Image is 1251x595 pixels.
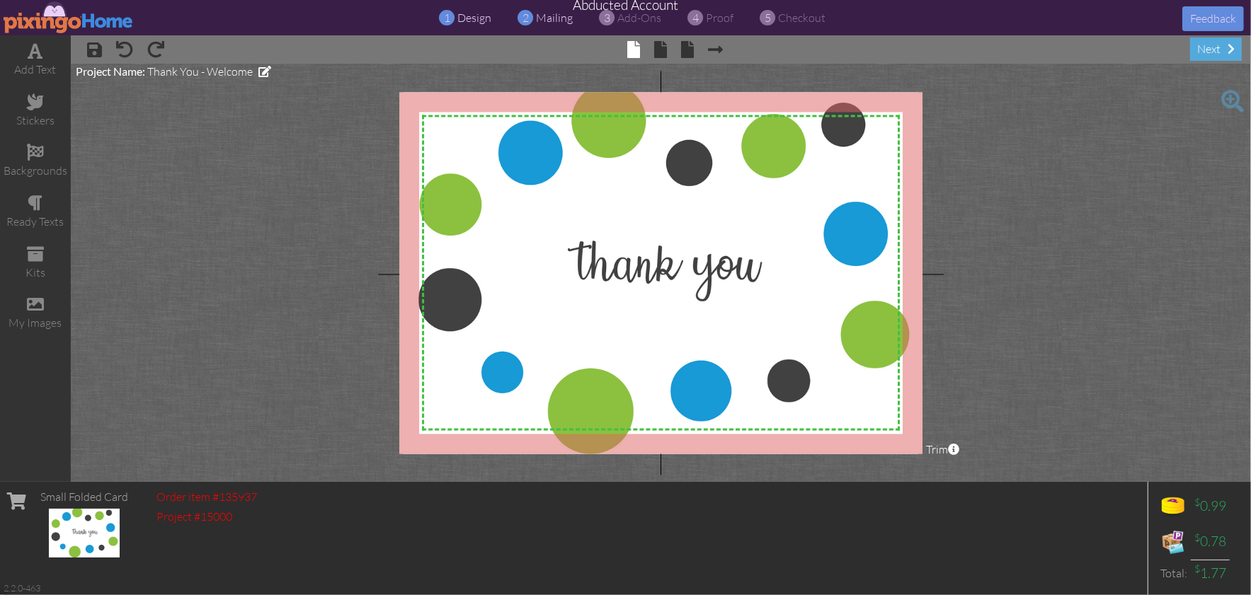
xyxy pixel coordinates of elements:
[403,90,918,455] img: 20191217-001444-120418001557-1000.jpg
[692,10,699,26] span: 4
[1155,560,1191,587] td: Total:
[707,11,734,25] span: proof
[1190,37,1242,61] div: next
[1182,6,1244,31] button: Feedback
[49,509,120,558] img: 135874-1-1758135666182-c0ee193646f39bfc-qa.jpg
[926,441,959,458] span: Trim
[522,10,529,26] span: 2
[1194,562,1200,574] sup: $
[40,489,128,505] div: Small Folded Card
[458,11,492,25] span: design
[537,11,573,25] span: mailing
[4,582,40,594] div: 2.2.0-463
[1191,560,1230,587] td: 1.77
[444,10,450,26] span: 1
[1159,492,1187,521] img: points-icon.png
[604,10,610,26] span: 3
[156,509,257,525] div: Project #15000
[4,1,134,33] img: pixingo logo
[1159,528,1187,556] img: expense-icon.png
[156,489,257,505] div: Order item #135937
[147,64,253,79] span: Thank You - Welcome
[1194,531,1200,543] sup: $
[1191,489,1230,524] td: 0.99
[1191,524,1230,560] td: 0.78
[779,11,826,25] span: checkout
[618,11,662,25] span: add-ons
[76,64,145,78] span: Project Name:
[1194,496,1200,508] sup: $
[765,10,771,26] span: 5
